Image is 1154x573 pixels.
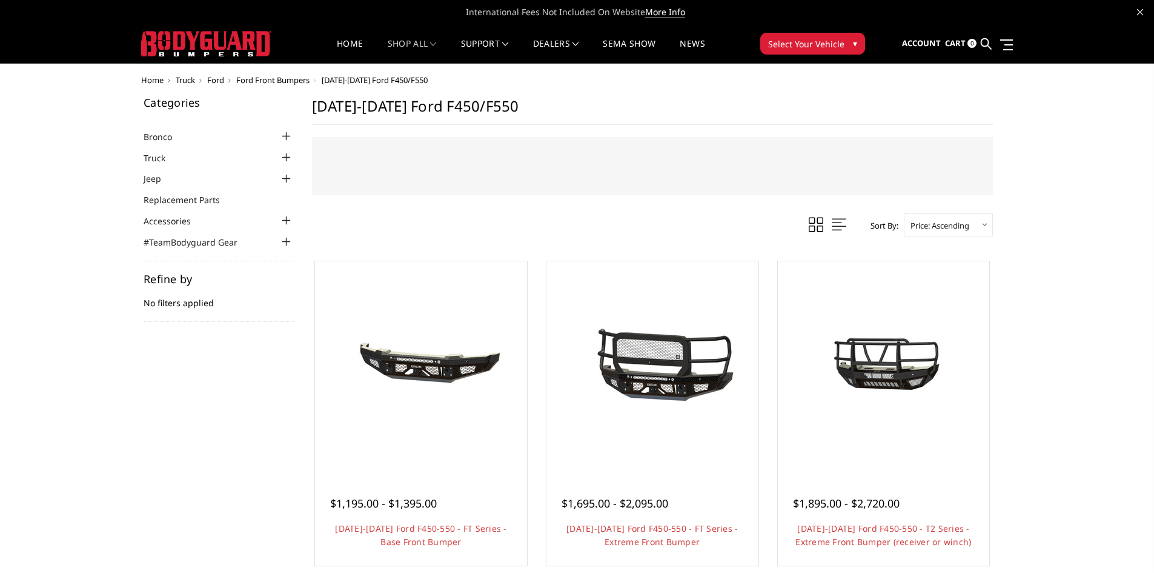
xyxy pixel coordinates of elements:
a: SEMA Show [603,39,655,63]
span: [DATE]-[DATE] Ford F450/F550 [322,75,428,85]
h5: Categories [144,97,294,108]
a: News [680,39,705,63]
span: Account [902,38,941,49]
a: [DATE]-[DATE] Ford F450-550 - FT Series - Extreme Front Bumper [566,523,738,548]
a: Jeep [144,172,176,185]
h5: Refine by [144,273,294,284]
h1: [DATE]-[DATE] Ford F450/F550 [312,97,993,125]
span: Cart [945,38,966,49]
a: 2023-2025 Ford F450-550 - FT Series - Base Front Bumper [318,264,524,471]
img: 2023-2026 Ford F450-550 - T2 Series - Extreme Front Bumper (receiver or winch) [786,313,980,421]
a: Ford Front Bumpers [236,75,310,85]
div: No filters applied [144,273,294,322]
a: Home [141,75,164,85]
a: Ford [207,75,224,85]
a: Cart 0 [945,27,977,60]
button: Select Your Vehicle [760,33,865,55]
a: Replacement Parts [144,193,235,206]
span: $1,195.00 - $1,395.00 [330,496,437,511]
span: 0 [967,39,977,48]
span: ▾ [853,37,857,50]
a: [DATE]-[DATE] Ford F450-550 - FT Series - Base Front Bumper [335,523,506,548]
a: More Info [645,6,685,18]
a: shop all [388,39,437,63]
a: Accessories [144,215,206,227]
a: Dealers [533,39,579,63]
a: 2023-2026 Ford F450-550 - T2 Series - Extreme Front Bumper (receiver or winch) 2023-2026 Ford F45... [781,264,987,471]
img: BODYGUARD BUMPERS [141,31,271,56]
a: Truck [144,152,181,164]
img: 2023-2025 Ford F450-550 - FT Series - Base Front Bumper [324,322,518,413]
span: Select Your Vehicle [768,38,844,50]
a: Account [902,27,941,60]
a: Bronco [144,130,187,143]
a: #TeamBodyguard Gear [144,236,253,249]
a: Truck [176,75,195,85]
a: 2023-2026 Ford F450-550 - FT Series - Extreme Front Bumper 2023-2026 Ford F450-550 - FT Series - ... [549,264,755,471]
span: $1,895.00 - $2,720.00 [793,496,900,511]
a: Support [461,39,509,63]
span: $1,695.00 - $2,095.00 [562,496,668,511]
label: Sort By: [864,216,898,235]
a: Home [337,39,363,63]
a: [DATE]-[DATE] Ford F450-550 - T2 Series - Extreme Front Bumper (receiver or winch) [795,523,971,548]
